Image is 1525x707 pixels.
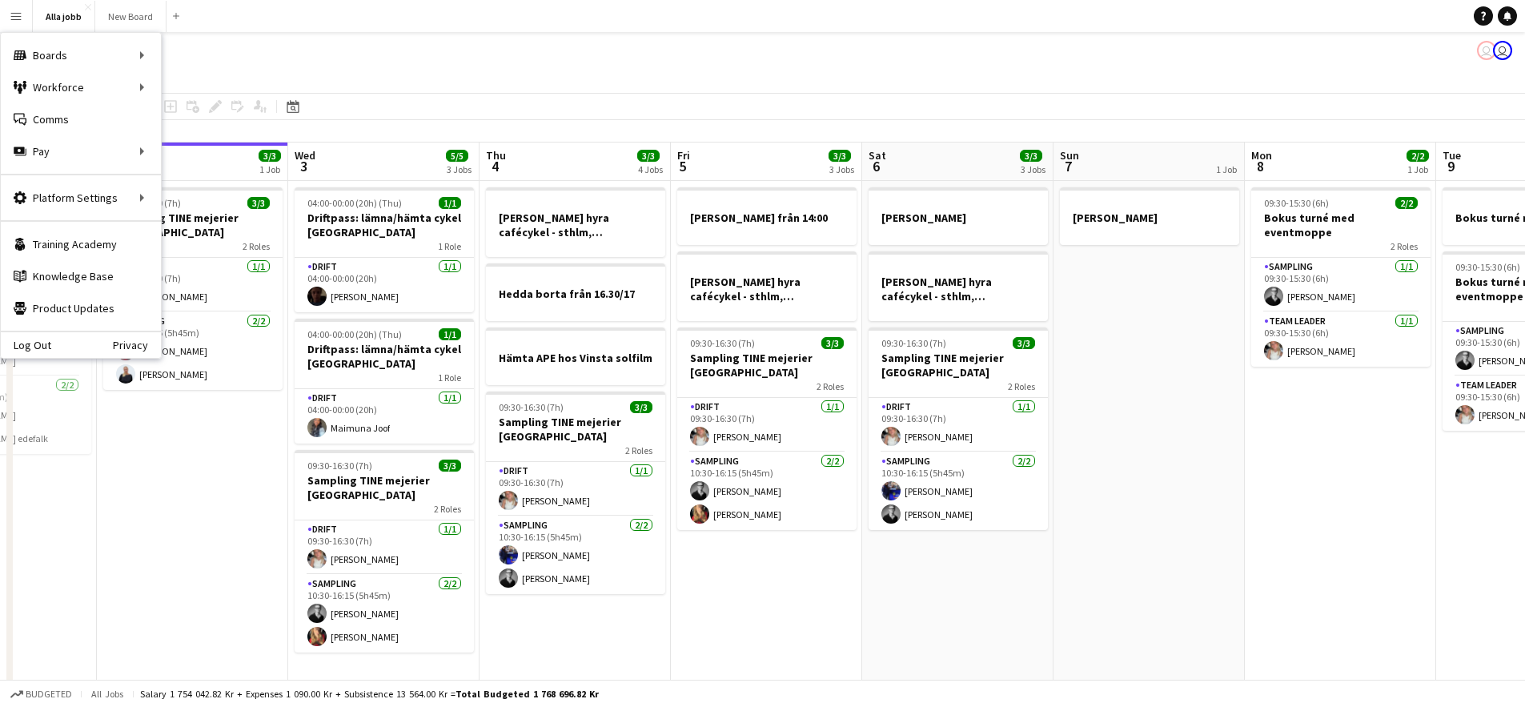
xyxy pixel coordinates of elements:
span: 3/3 [637,150,660,162]
a: Log Out [1,339,51,351]
div: 3 Jobs [1021,163,1045,175]
span: Tue [1443,148,1461,163]
app-job-card: 09:30-16:30 (7h)3/3Sampling TINE mejerier [GEOGRAPHIC_DATA]2 RolesDrift1/109:30-16:30 (7h)[PERSON... [295,450,474,653]
div: 09:30-16:30 (7h)3/3Sampling TINE mejerier [GEOGRAPHIC_DATA]2 RolesDrift1/109:30-16:30 (7h)[PERSON... [486,392,665,594]
span: Sun [1060,148,1079,163]
app-card-role: Sampling2/210:30-16:15 (5h45m)[PERSON_NAME][PERSON_NAME] [486,516,665,594]
span: 09:30-16:30 (7h) [881,337,946,349]
app-job-card: 04:00-00:00 (20h) (Thu)1/1Driftpass: lämna/hämta cykel [GEOGRAPHIC_DATA]1 RoleDrift1/104:00-00:00... [295,187,474,312]
h3: [PERSON_NAME] hyra cafécykel - sthlm, [GEOGRAPHIC_DATA], cph [486,211,665,239]
app-card-role: Sampling1/109:30-15:30 (6h)[PERSON_NAME] [1251,258,1431,312]
span: 1 Role [438,240,461,252]
app-card-role: Drift1/104:00-00:00 (20h)[PERSON_NAME] [295,258,474,312]
app-job-card: [PERSON_NAME] hyra cafécykel - sthlm, [GEOGRAPHIC_DATA], cph [869,251,1048,321]
span: 1 Role [438,372,461,384]
span: 3/3 [247,197,270,209]
span: 09:30-16:30 (7h) [690,337,755,349]
h3: Driftpass: lämna/hämta cykel [GEOGRAPHIC_DATA] [295,342,474,371]
div: 3 Jobs [829,163,854,175]
span: Mon [1251,148,1272,163]
span: 9 [1440,157,1461,175]
div: 4 Jobs [638,163,663,175]
app-job-card: [PERSON_NAME] hyra cafécykel - sthlm, [GEOGRAPHIC_DATA], cph [486,187,665,257]
div: Platform Settings [1,182,161,214]
span: Wed [295,148,315,163]
span: 5 [675,157,690,175]
span: 3/3 [259,150,281,162]
span: Fri [677,148,690,163]
app-card-role: Drift1/104:00-00:00 (20h)Maimuna Joof [295,389,474,444]
span: 5/5 [446,150,468,162]
span: 2 Roles [243,240,270,252]
span: 09:30-15:30 (6h) [1264,197,1329,209]
app-card-role: Drift1/109:30-16:30 (7h)[PERSON_NAME] [295,520,474,575]
app-card-role: Sampling2/210:30-16:15 (5h45m)[PERSON_NAME][PERSON_NAME] [869,452,1048,530]
button: New Board [95,1,167,32]
h3: Sampling TINE mejerier [GEOGRAPHIC_DATA] [677,351,857,380]
button: Alla jobb [33,1,95,32]
h3: [PERSON_NAME] hyra cafécykel - sthlm, [GEOGRAPHIC_DATA], cph [869,275,1048,303]
app-job-card: Hämta APE hos Vinsta solfilm [486,327,665,385]
app-user-avatar: August Löfgren [1493,41,1512,60]
app-card-role: Team Leader1/109:30-15:30 (6h)[PERSON_NAME] [1251,312,1431,367]
app-job-card: 09:30-15:30 (6h)2/2Bokus turné med eventmoppe2 RolesSampling1/109:30-15:30 (6h)[PERSON_NAME]Team ... [1251,187,1431,367]
h3: Sampling TINE mejerier [GEOGRAPHIC_DATA] [869,351,1048,380]
h3: [PERSON_NAME] från 14:00 [677,211,857,225]
div: Workforce [1,71,161,103]
span: 1/1 [439,328,461,340]
span: 3/3 [439,460,461,472]
a: Training Academy [1,228,161,260]
app-job-card: [PERSON_NAME] [1060,187,1239,245]
h3: Hedda borta från 16.30/17 [486,287,665,301]
app-job-card: 09:30-16:30 (7h)3/3Sampling TINE mejerier [GEOGRAPHIC_DATA]2 RolesDrift1/109:30-16:30 (7h)[PERSON... [869,327,1048,530]
span: 7 [1057,157,1079,175]
span: 8 [1249,157,1272,175]
span: 04:00-00:00 (20h) (Thu) [307,328,402,340]
span: 3/3 [630,401,652,413]
span: 04:00-00:00 (20h) (Thu) [307,197,402,209]
h3: Sampling TINE mejerier [GEOGRAPHIC_DATA] [486,415,665,444]
app-user-avatar: Emil Hasselberg [1477,41,1496,60]
app-card-role: Drift1/109:30-16:30 (7h)[PERSON_NAME] [677,398,857,452]
span: All jobs [88,688,126,700]
div: 04:00-00:00 (20h) (Thu)1/1Driftpass: lämna/hämta cykel [GEOGRAPHIC_DATA]1 RoleDrift1/104:00-00:00... [295,319,474,444]
span: 4 [484,157,506,175]
span: 1/1 [439,197,461,209]
div: [PERSON_NAME] hyra cafécykel - sthlm, [GEOGRAPHIC_DATA], cph [677,251,857,321]
div: [PERSON_NAME] [869,187,1048,245]
h3: Sampling TINE mejerier [GEOGRAPHIC_DATA] [295,473,474,502]
app-card-role: Sampling2/210:30-16:15 (5h45m)[PERSON_NAME][PERSON_NAME] [103,312,283,390]
div: Pay [1,135,161,167]
span: 2/2 [1395,197,1418,209]
button: Budgeted [8,685,74,703]
span: 3/3 [1020,150,1042,162]
app-job-card: 09:30-16:30 (7h)3/3Sampling TINE mejerier [GEOGRAPHIC_DATA]2 RolesDrift1/109:30-16:30 (7h)[PERSON... [103,187,283,390]
span: 6 [866,157,886,175]
span: Sat [869,148,886,163]
app-card-role: Drift1/109:30-16:30 (7h)[PERSON_NAME] [103,258,283,312]
span: Thu [486,148,506,163]
h3: Hämta APE hos Vinsta solfilm [486,351,665,365]
h3: Sampling TINE mejerier [GEOGRAPHIC_DATA] [103,211,283,239]
span: 3/3 [1013,337,1035,349]
app-card-role: Sampling2/210:30-16:15 (5h45m)[PERSON_NAME][PERSON_NAME] [677,452,857,530]
div: 1 Job [1216,163,1237,175]
div: 3 Jobs [447,163,472,175]
app-job-card: Hedda borta från 16.30/17 [486,263,665,321]
span: 2 Roles [434,503,461,515]
h3: [PERSON_NAME] [869,211,1048,225]
span: 3/3 [821,337,844,349]
span: 2 Roles [1391,240,1418,252]
app-card-role: Drift1/109:30-16:30 (7h)[PERSON_NAME] [869,398,1048,452]
h3: [PERSON_NAME] [1060,211,1239,225]
span: 3 [292,157,315,175]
